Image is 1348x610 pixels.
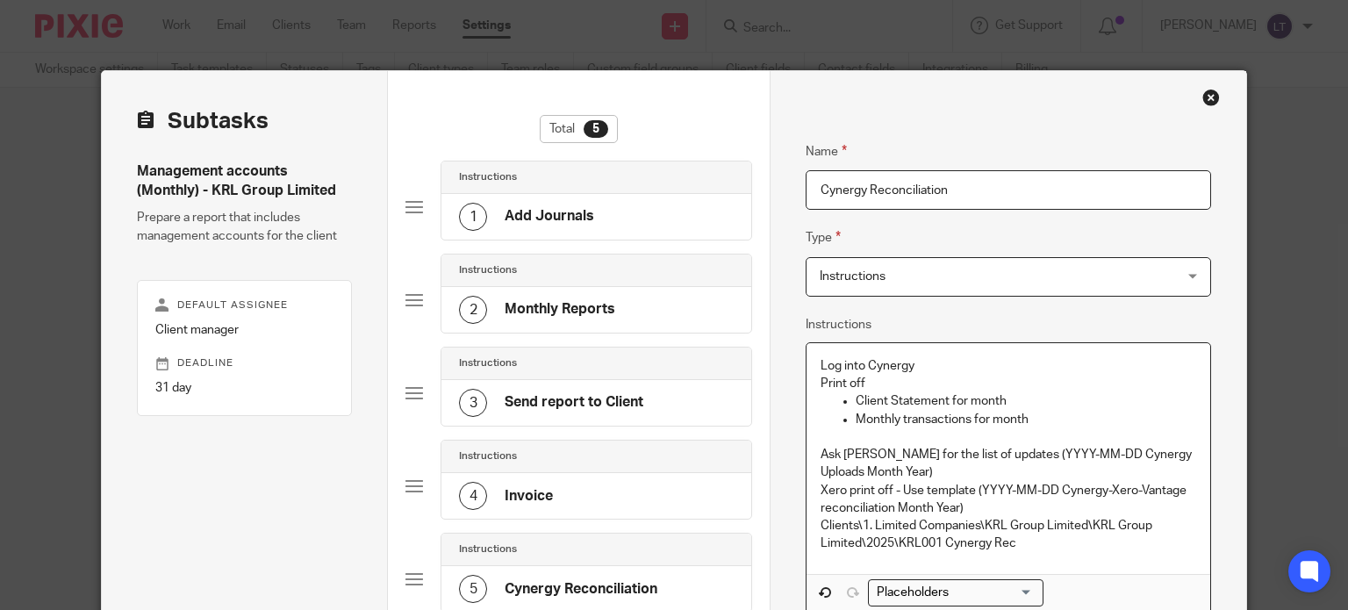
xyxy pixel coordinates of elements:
p: Clients\1. Limited Companies\KRL Group Limited\KRL Group Limited\2025\KRL001 Cynergy Rec [821,517,1196,553]
label: Name [806,141,847,161]
div: 3 [459,389,487,417]
div: 4 [459,482,487,510]
h4: Management accounts (Monthly) - KRL Group Limited [137,162,352,200]
h4: Send report to Client [505,393,643,412]
p: Print off [821,375,1196,392]
label: Type [806,227,841,248]
div: Search for option [868,579,1043,606]
h4: Instructions [459,263,517,277]
h4: Monthly Reports [505,300,615,319]
p: Client Statement for month [856,392,1196,410]
h4: Instructions [459,356,517,370]
div: 2 [459,296,487,324]
p: Monthly transactions for month [856,411,1196,428]
div: 1 [459,203,487,231]
div: 5 [584,120,608,138]
p: Deadline [155,356,333,370]
p: 31 day [155,379,333,397]
p: Log into Cynergy [821,357,1196,375]
h4: Instructions [459,449,517,463]
p: Ask [PERSON_NAME] for the list of updates (YYYY-MM-DD Cynergy Uploads Month Year) [821,446,1196,482]
div: Total [540,115,618,143]
div: Close this dialog window [1202,89,1220,106]
h4: Add Journals [505,207,594,226]
p: Default assignee [155,298,333,312]
div: 5 [459,575,487,603]
p: Xero print off - Use template (YYYY-MM-DD Cynergy-Xero-Vantage reconciliation Month Year) [821,482,1196,518]
span: Instructions [820,270,886,283]
div: Placeholders [868,579,1043,606]
h2: Subtasks [137,106,269,136]
h4: Instructions [459,542,517,556]
label: Instructions [806,316,871,334]
p: Client manager [155,321,333,339]
input: Search for option [871,584,1033,602]
h4: Cynergy Reconciliation [505,580,657,599]
p: Prepare a report that includes management accounts for the client [137,209,352,245]
h4: Instructions [459,170,517,184]
h4: Invoice [505,487,553,506]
